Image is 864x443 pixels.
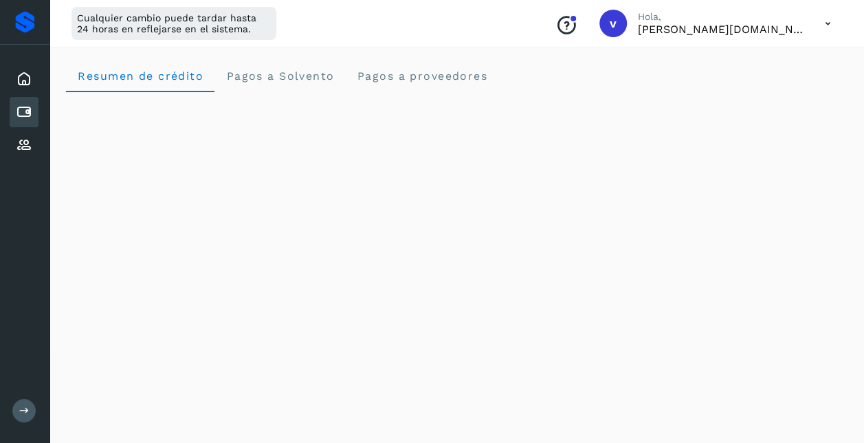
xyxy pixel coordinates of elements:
span: Resumen de crédito [77,69,203,83]
span: Pagos a proveedores [356,69,487,83]
div: Proveedores [10,130,38,160]
div: Cuentas por pagar [10,97,38,127]
p: victor.al@alvixlogistic.com [638,23,803,36]
div: Inicio [10,64,38,94]
p: Hola, [638,11,803,23]
div: Cualquier cambio puede tardar hasta 24 horas en reflejarse en el sistema. [71,7,276,40]
span: Pagos a Solvento [225,69,334,83]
